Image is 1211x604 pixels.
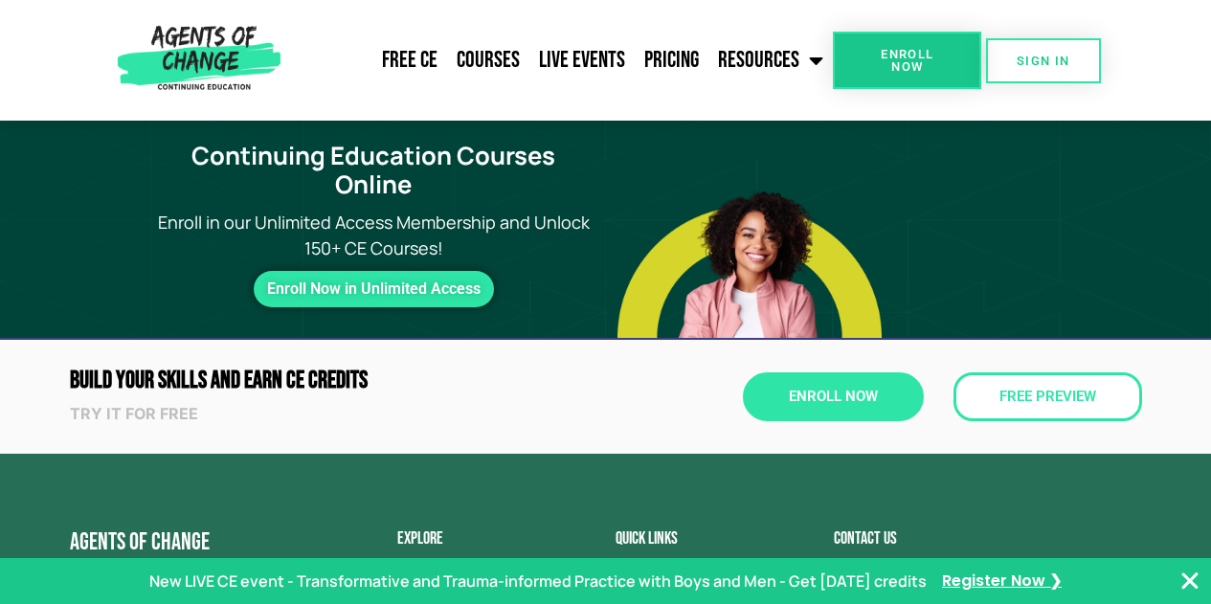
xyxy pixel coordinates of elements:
span: Free Preview [999,390,1096,404]
span: Enroll Now [863,48,951,73]
p: Enroll in our Unlimited Access Membership and Unlock 150+ CE Courses! [142,210,605,261]
a: Resources [708,36,833,84]
span: Enroll Now [789,390,878,404]
h1: Continuing Education Courses Online [153,142,594,200]
a: Register Now ❯ [942,570,1062,592]
a: Enroll Now in Unlimited Access [254,271,494,307]
span: SIGN IN [1017,55,1070,67]
span: Enroll Now in Unlimited Access [267,284,481,294]
button: Close Banner [1178,570,1201,593]
h2: Quick Links [616,530,815,548]
a: Free CE [372,36,447,84]
a: SIGN IN [986,38,1101,83]
h2: Build Your Skills and Earn CE CREDITS [70,369,596,392]
h4: Agents of Change [70,530,302,554]
nav: Menu [288,36,833,84]
h2: Explore [397,530,596,548]
a: Enroll Now [743,372,924,421]
a: Courses [447,36,529,84]
a: Free Preview [953,372,1142,421]
strong: Try it for free [70,404,198,423]
h2: Contact us [834,530,1142,548]
a: Pricing [635,36,708,84]
a: Live Events [529,36,635,84]
p: New LIVE CE event - Transformative and Trauma-informed Practice with Boys and Men - Get [DATE] cr... [149,570,927,593]
a: Enroll Now [833,32,981,89]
